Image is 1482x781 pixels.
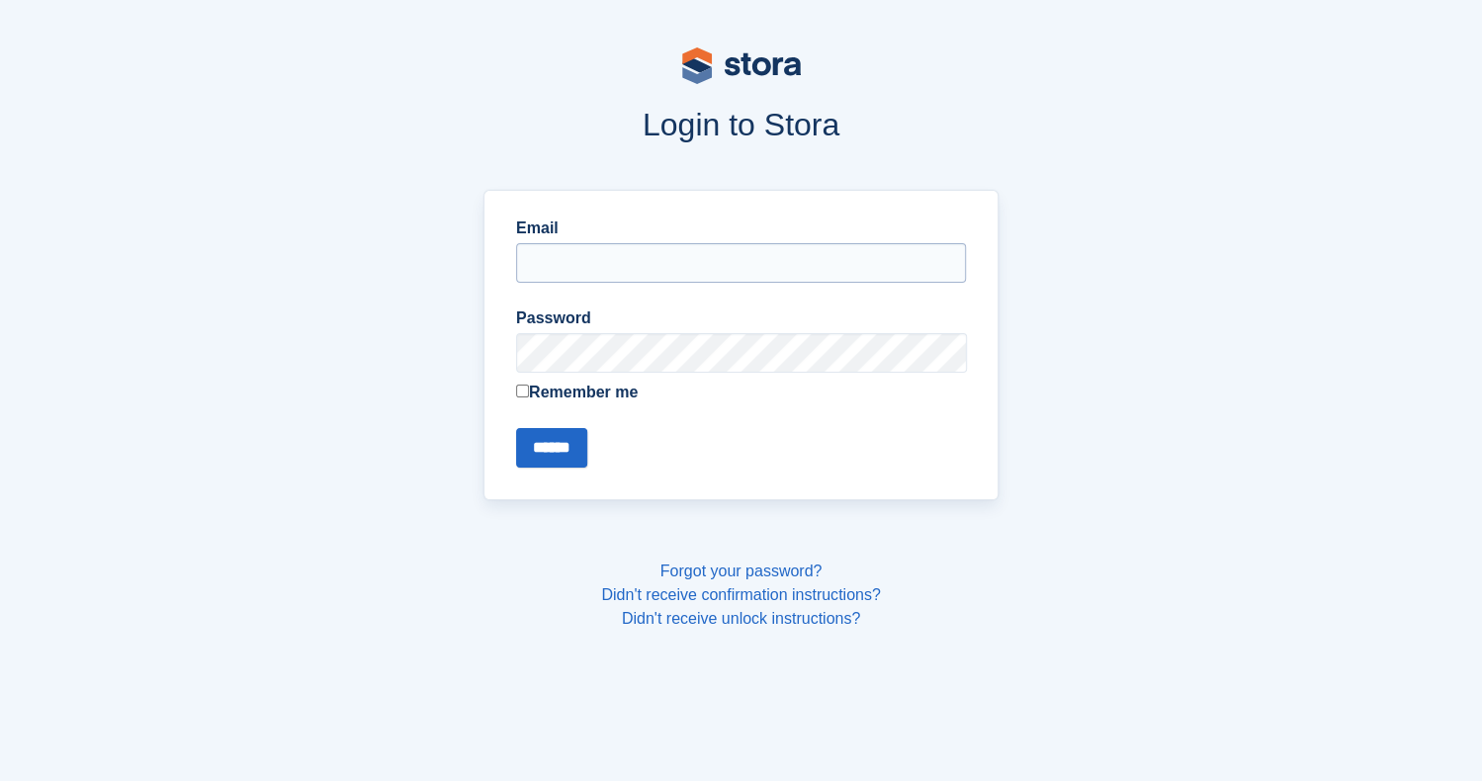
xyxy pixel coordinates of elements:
label: Remember me [516,381,966,404]
a: Didn't receive confirmation instructions? [601,586,880,603]
a: Forgot your password? [660,563,823,579]
img: stora-logo-53a41332b3708ae10de48c4981b4e9114cc0af31d8433b30ea865607fb682f29.svg [682,47,801,84]
input: Remember me [516,385,529,397]
label: Password [516,306,966,330]
h1: Login to Stora [107,107,1376,142]
a: Didn't receive unlock instructions? [622,610,860,627]
label: Email [516,217,966,240]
